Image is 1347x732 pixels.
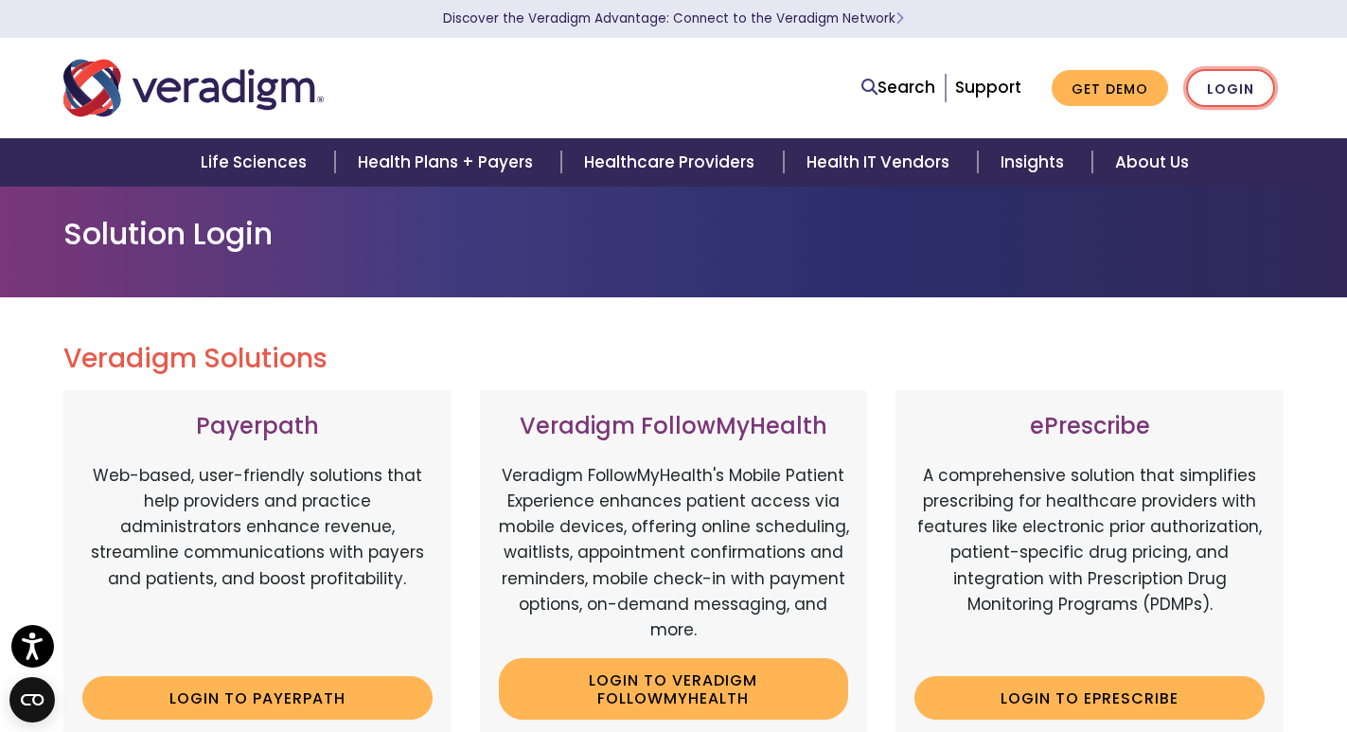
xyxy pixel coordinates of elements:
[63,216,1285,252] h1: Solution Login
[914,676,1265,720] a: Login to ePrescribe
[914,413,1265,440] h3: ePrescribe
[63,57,324,119] img: Veradigm logo
[1186,69,1275,108] a: Login
[82,413,433,440] h3: Payerpath
[178,138,335,187] a: Life Sciences
[499,658,849,720] a: Login to Veradigm FollowMyHealth
[955,76,1021,98] a: Support
[63,343,1285,375] h2: Veradigm Solutions
[9,677,55,723] button: Open CMP widget
[861,75,935,100] a: Search
[561,138,783,187] a: Healthcare Providers
[784,138,978,187] a: Health IT Vendors
[895,9,904,27] span: Learn More
[443,9,904,27] a: Discover the Veradigm Advantage: Connect to the Veradigm NetworkLearn More
[499,463,849,643] p: Veradigm FollowMyHealth's Mobile Patient Experience enhances patient access via mobile devices, o...
[978,138,1092,187] a: Insights
[82,463,433,662] p: Web-based, user-friendly solutions that help providers and practice administrators enhance revenu...
[499,413,849,440] h3: Veradigm FollowMyHealth
[1092,138,1212,187] a: About Us
[984,596,1324,709] iframe: Drift Chat Widget
[1052,70,1168,107] a: Get Demo
[335,138,561,187] a: Health Plans + Payers
[82,676,433,720] a: Login to Payerpath
[914,463,1265,662] p: A comprehensive solution that simplifies prescribing for healthcare providers with features like ...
